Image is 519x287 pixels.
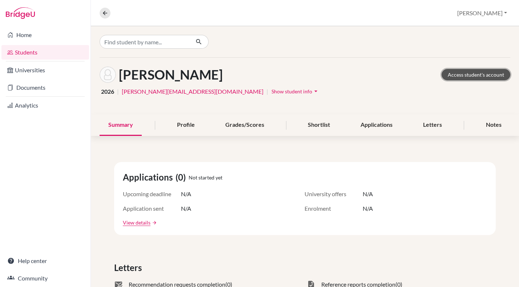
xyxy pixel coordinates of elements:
div: Notes [477,114,510,136]
div: Grades/Scores [217,114,273,136]
button: [PERSON_NAME] [454,6,510,20]
span: | [266,87,268,96]
div: Profile [168,114,204,136]
i: arrow_drop_down [312,88,319,95]
span: | [117,87,119,96]
button: Show student infoarrow_drop_down [271,86,320,97]
a: arrow_forward [150,220,157,225]
span: Letters [114,261,145,274]
h1: [PERSON_NAME] [119,67,223,82]
a: Community [1,271,89,286]
div: Shortlist [299,114,339,136]
span: N/A [363,204,373,213]
span: N/A [181,190,191,198]
span: (0) [176,171,189,184]
span: N/A [181,204,191,213]
a: Access student's account [442,69,510,80]
input: Find student by name... [100,35,190,49]
a: Analytics [1,98,89,113]
span: Show student info [271,88,312,94]
span: Enrolment [305,204,363,213]
img: Jay Daugherty's avatar [100,66,116,83]
span: Applications [123,171,176,184]
span: University offers [305,190,363,198]
a: View details [123,219,150,226]
div: Letters [414,114,451,136]
a: Students [1,45,89,60]
a: Home [1,28,89,42]
a: Universities [1,63,89,77]
img: Bridge-U [6,7,35,19]
a: Documents [1,80,89,95]
div: Applications [352,114,401,136]
a: [PERSON_NAME][EMAIL_ADDRESS][DOMAIN_NAME] [122,87,263,96]
span: Application sent [123,204,181,213]
span: Not started yet [189,174,222,181]
span: Upcoming deadline [123,190,181,198]
span: 2026 [101,87,114,96]
div: Summary [100,114,142,136]
span: N/A [363,190,373,198]
a: Help center [1,254,89,268]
